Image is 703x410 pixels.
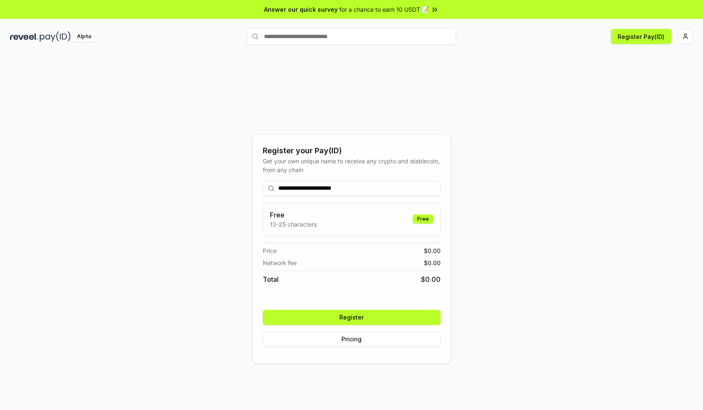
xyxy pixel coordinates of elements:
span: $ 0.00 [424,246,441,255]
button: Register [263,310,441,325]
p: 13-25 characters [270,220,317,229]
span: $ 0.00 [424,258,441,267]
button: Pricing [263,332,441,347]
div: Alpha [72,31,96,42]
span: Network fee [263,258,297,267]
img: reveel_dark [10,31,38,42]
div: Register your Pay(ID) [263,145,441,157]
span: Price [263,246,277,255]
div: Free [413,214,434,224]
img: pay_id [40,31,71,42]
span: Answer our quick survey [264,5,338,14]
div: Get your own unique name to receive any crypto and stablecoin, from any chain [263,157,441,174]
span: $ 0.00 [421,274,441,284]
span: Total [263,274,279,284]
h3: Free [270,210,317,220]
span: for a chance to earn 10 USDT 📝 [339,5,429,14]
button: Register Pay(ID) [611,29,671,44]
